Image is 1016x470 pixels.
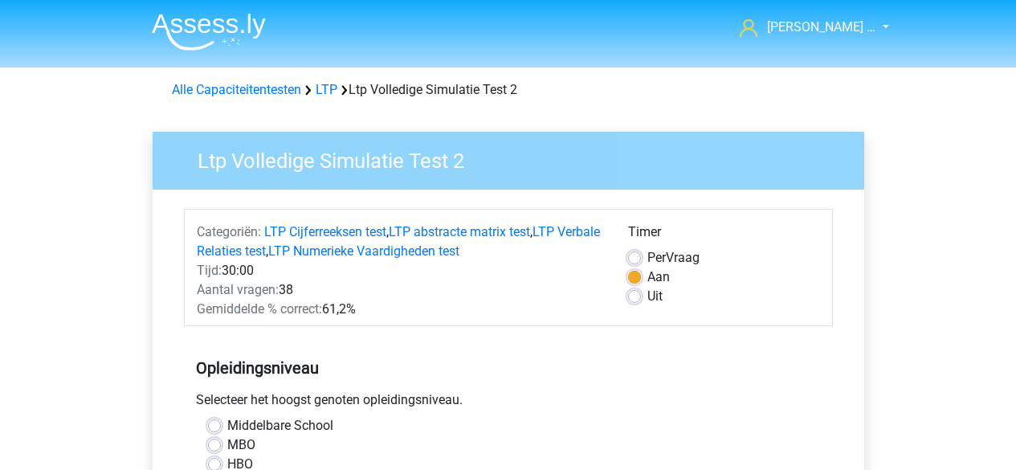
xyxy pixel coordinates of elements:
span: Categoriën: [197,224,261,239]
a: LTP [316,82,337,97]
a: Alle Capaciteitentesten [172,82,301,97]
a: [PERSON_NAME] … [733,18,877,37]
h3: Ltp Volledige Simulatie Test 2 [178,142,852,174]
div: Selecteer het hoogst genoten opleidingsniveau. [184,390,833,416]
label: Uit [647,287,663,306]
div: 61,2% [185,300,616,319]
div: Ltp Volledige Simulatie Test 2 [165,80,851,100]
h5: Opleidingsniveau [196,352,821,384]
span: Per [647,250,666,265]
label: Vraag [647,248,700,268]
div: 30:00 [185,261,616,280]
div: 38 [185,280,616,300]
span: Aantal vragen: [197,282,279,297]
span: [PERSON_NAME] … [767,19,875,35]
span: Gemiddelde % correct: [197,301,322,317]
label: Aan [647,268,670,287]
div: , , , [185,223,616,261]
a: LTP Numerieke Vaardigheden test [268,243,459,259]
label: Middelbare School [227,416,333,435]
span: Tijd: [197,263,222,278]
a: LTP abstracte matrix test [389,224,530,239]
a: LTP Cijferreeksen test [264,224,386,239]
label: MBO [227,435,255,455]
img: Assessly [152,13,266,51]
div: Timer [628,223,820,248]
